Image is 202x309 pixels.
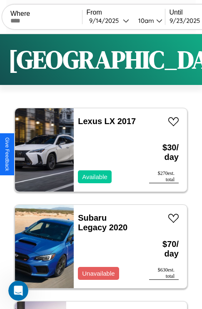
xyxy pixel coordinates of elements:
h3: $ 70 / day [149,231,179,267]
label: From [87,9,165,16]
a: Subaru Legacy 2020 [78,213,127,232]
div: Give Feedback [4,137,10,171]
button: 9/14/2025 [87,16,132,25]
p: Available [82,171,107,182]
a: Lexus LX 2017 [78,117,136,126]
div: $ 270 est. total [149,170,179,183]
p: Unavailable [82,268,115,279]
div: $ 630 est. total [149,267,179,280]
div: 10am [134,17,156,25]
label: Where [10,10,82,17]
iframe: Intercom live chat [8,281,28,301]
div: 9 / 14 / 2025 [89,17,123,25]
button: 10am [132,16,165,25]
h3: $ 30 / day [149,135,179,170]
